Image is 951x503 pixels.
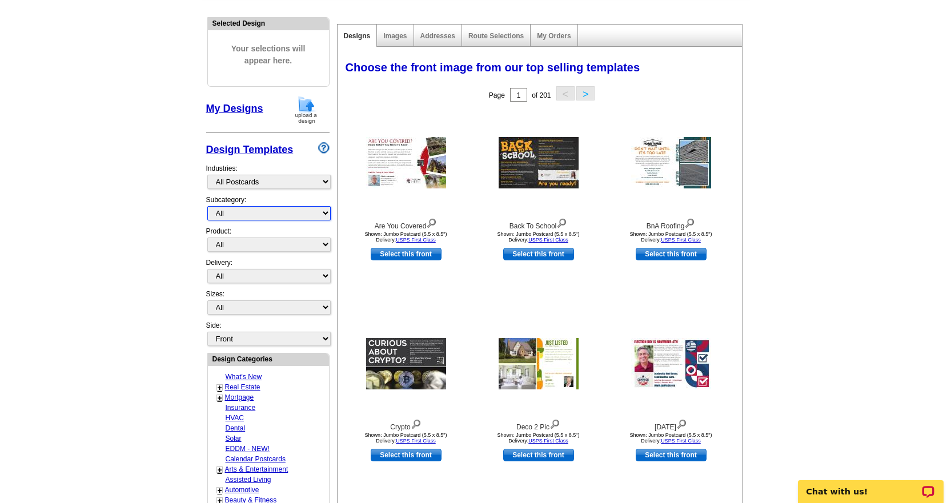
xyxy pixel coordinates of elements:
[576,86,595,100] button: >
[226,434,242,442] a: Solar
[608,417,734,432] div: [DATE]
[343,417,469,432] div: Crypto
[528,237,568,243] a: USPS First Class
[343,432,469,444] div: Shown: Jumbo Postcard (5.5 x 8.5") Delivery:
[218,383,222,392] a: +
[636,248,707,260] a: use this design
[216,31,320,78] span: Your selections will appear here.
[503,449,574,461] a: use this design
[225,383,260,391] a: Real Estate
[476,231,601,243] div: Shown: Jumbo Postcard (5.5 x 8.5") Delivery:
[383,32,407,40] a: Images
[684,216,695,228] img: view design details
[226,373,262,381] a: What's New
[661,237,701,243] a: USPS First Class
[206,158,330,195] div: Industries:
[532,91,551,99] span: of 201
[206,144,294,155] a: Design Templates
[556,86,575,100] button: <
[226,414,244,422] a: HVAC
[218,465,222,474] a: +
[528,438,568,444] a: USPS First Class
[343,231,469,243] div: Shown: Jumbo Postcard (5.5 x 8.5") Delivery:
[631,338,711,389] img: Election Day
[396,237,436,243] a: USPS First Class
[218,393,222,403] a: +
[318,142,330,154] img: design-wizard-help-icon.png
[503,248,574,260] a: use this design
[499,338,579,389] img: Deco 2 Pic
[206,320,330,347] div: Side:
[206,195,330,226] div: Subcategory:
[206,226,330,257] div: Product:
[791,467,951,503] iframe: LiveChat chat widget
[608,216,734,231] div: BnA Roofing
[226,445,270,453] a: EDDM - NEW!
[631,137,711,188] img: BnA Roofing
[661,438,701,444] a: USPS First Class
[344,32,371,40] a: Designs
[676,417,687,429] img: view design details
[206,289,330,320] div: Sizes:
[476,216,601,231] div: Back To School
[608,231,734,243] div: Shown: Jumbo Postcard (5.5 x 8.5") Delivery:
[489,91,505,99] span: Page
[291,95,321,124] img: upload-design
[225,465,288,473] a: Arts & Entertainment
[366,137,446,188] img: Are You Covered
[476,417,601,432] div: Deco 2 Pic
[225,393,254,401] a: Mortgage
[206,103,263,114] a: My Designs
[206,257,330,289] div: Delivery:
[346,61,640,74] span: Choose the front image from our top selling templates
[208,353,329,364] div: Design Categories
[608,432,734,444] div: Shown: Jumbo Postcard (5.5 x 8.5") Delivery:
[343,216,469,231] div: Are You Covered
[218,486,222,495] a: +
[226,424,246,432] a: Dental
[225,486,259,494] a: Automotive
[208,18,329,29] div: Selected Design
[371,449,442,461] a: use this design
[468,32,524,40] a: Route Selections
[499,137,579,188] img: Back To School
[476,432,601,444] div: Shown: Jumbo Postcard (5.5 x 8.5") Delivery:
[537,32,571,40] a: My Orders
[411,417,422,429] img: view design details
[556,216,567,228] img: view design details
[636,449,707,461] a: use this design
[226,404,256,412] a: Insurance
[396,438,436,444] a: USPS First Class
[366,338,446,389] img: Crypto
[549,417,560,429] img: view design details
[420,32,455,40] a: Addresses
[371,248,442,260] a: use this design
[226,476,271,484] a: Assisted Living
[426,216,437,228] img: view design details
[226,455,286,463] a: Calendar Postcards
